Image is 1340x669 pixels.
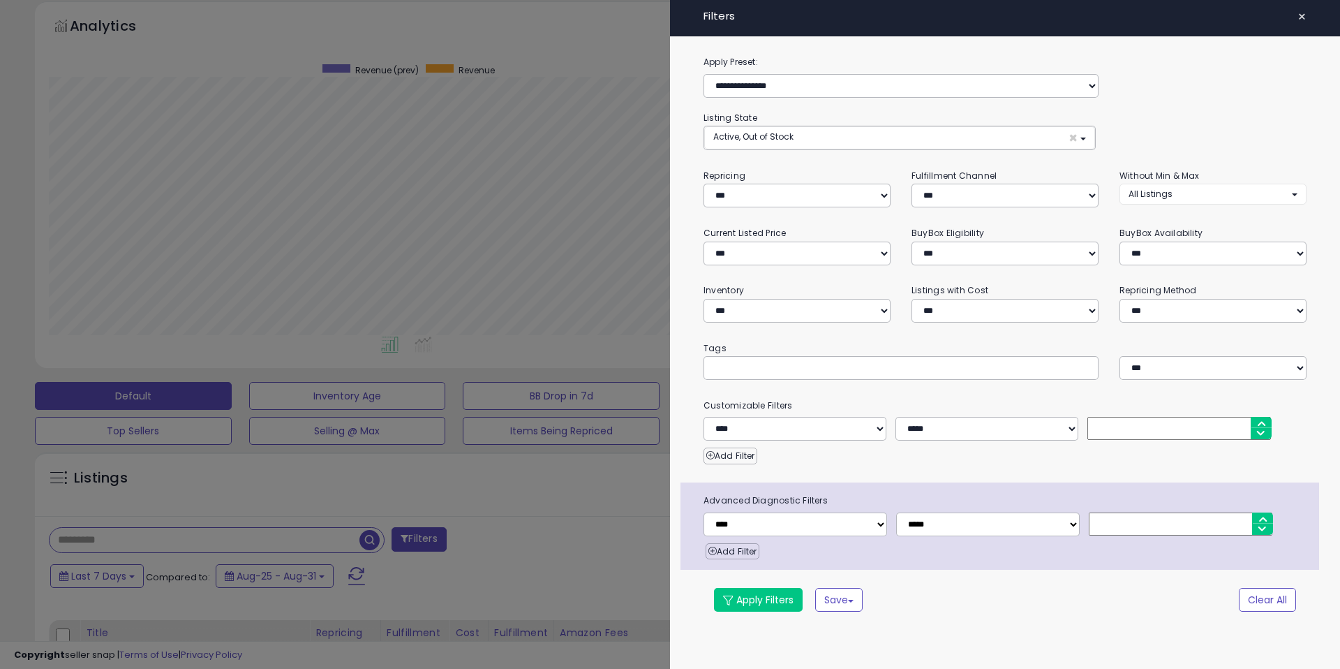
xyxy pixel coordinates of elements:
small: Without Min & Max [1119,170,1200,182]
button: Save [815,588,863,612]
span: Active, Out of Stock [713,131,794,142]
small: Listings with Cost [911,284,988,296]
small: Current Listed Price [703,227,786,239]
small: Repricing [703,170,745,182]
small: Inventory [703,284,744,296]
label: Apply Preset: [693,54,1317,70]
span: × [1297,7,1306,27]
button: × [1292,7,1312,27]
span: All Listings [1129,188,1172,200]
button: Active, Out of Stock × [704,126,1095,149]
small: Listing State [703,112,757,124]
small: BuyBox Eligibility [911,227,984,239]
button: Clear All [1239,588,1296,612]
button: Add Filter [703,448,757,464]
small: Fulfillment Channel [911,170,997,182]
small: BuyBox Availability [1119,227,1203,239]
button: Add Filter [706,543,759,560]
span: × [1069,131,1078,145]
small: Customizable Filters [693,398,1317,413]
span: Advanced Diagnostic Filters [693,493,1319,508]
button: All Listings [1119,184,1306,204]
button: Apply Filters [714,588,803,612]
h4: Filters [703,10,1306,22]
small: Tags [693,341,1317,356]
small: Repricing Method [1119,284,1197,296]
